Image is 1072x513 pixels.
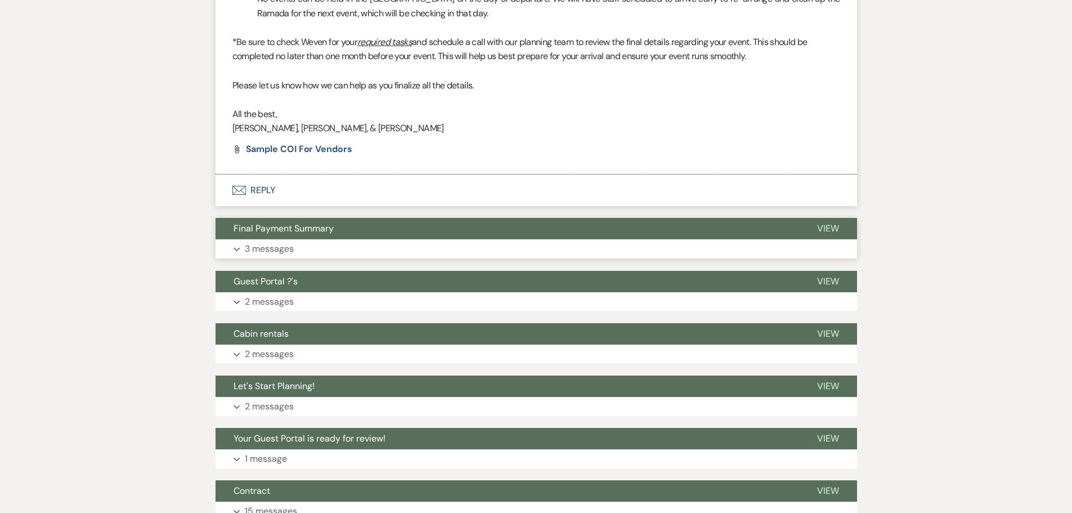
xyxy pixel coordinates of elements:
[799,271,857,292] button: View
[817,328,839,340] span: View
[216,480,799,502] button: Contract
[799,218,857,239] button: View
[216,292,857,311] button: 2 messages
[357,36,412,48] u: required tasks
[216,449,857,469] button: 1 message
[817,275,839,287] span: View
[234,432,385,444] span: Your Guest Portal is ready for review!
[234,485,270,497] span: Contract
[817,222,839,234] span: View
[216,239,857,258] button: 3 messages
[216,345,857,364] button: 2 messages
[216,376,799,397] button: Let's Start Planning!
[232,121,840,136] p: [PERSON_NAME], [PERSON_NAME], & [PERSON_NAME]
[817,485,839,497] span: View
[216,271,799,292] button: Guest Portal ?'s
[216,428,799,449] button: Your Guest Portal is ready for review!
[245,399,294,414] p: 2 messages
[817,432,839,444] span: View
[216,397,857,416] button: 2 messages
[245,242,294,256] p: 3 messages
[234,222,334,234] span: Final Payment Summary
[234,380,315,392] span: Let's Start Planning!
[246,145,352,154] a: Sample COI for Vendors
[246,143,352,155] span: Sample COI for Vendors
[799,376,857,397] button: View
[799,323,857,345] button: View
[245,452,287,466] p: 1 message
[216,323,799,345] button: Cabin rentals
[232,78,840,93] p: Please let us know how we can help as you finalize all the details.
[245,295,294,309] p: 2 messages
[216,218,799,239] button: Final Payment Summary
[232,35,840,64] p: *Be sure to check Weven for your and schedule a call with our planning team to review the final d...
[234,328,289,340] span: Cabin rentals
[232,107,840,122] p: All the best,
[817,380,839,392] span: View
[234,275,298,287] span: Guest Portal ?'s
[245,347,294,362] p: 2 messages
[799,480,857,502] button: View
[799,428,857,449] button: View
[216,175,857,206] button: Reply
